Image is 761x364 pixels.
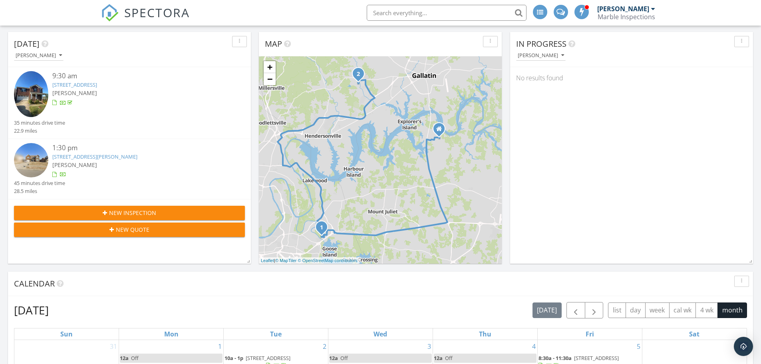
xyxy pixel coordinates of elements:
[439,129,444,133] div: 4006 Luchan Dr, Lebanon TN 37087
[598,13,655,21] div: Marble Inspections
[717,302,747,318] button: month
[585,302,604,318] button: Next month
[14,223,245,237] button: New Quote
[14,187,65,195] div: 28.5 miles
[264,73,276,85] a: Zoom out
[124,4,190,21] span: SPECTORA
[584,328,596,340] a: Friday
[264,61,276,73] a: Zoom in
[52,89,97,97] span: [PERSON_NAME]
[531,340,537,353] a: Go to September 4, 2025
[52,81,97,88] a: [STREET_ADDRESS]
[734,337,753,356] div: Open Intercom Messenger
[16,53,62,58] div: [PERSON_NAME]
[445,354,453,362] span: Off
[687,328,701,340] a: Saturday
[533,302,562,318] button: [DATE]
[574,354,619,362] span: [STREET_ADDRESS]
[116,225,149,234] span: New Quote
[516,38,566,49] span: In Progress
[265,38,282,49] span: Map
[14,119,65,127] div: 35 minutes drive time
[340,354,348,362] span: Off
[322,227,326,232] div: 2077 Hickory Brook Dr , Hermitage, TN 37076
[321,340,328,353] a: Go to September 2, 2025
[597,5,649,13] div: [PERSON_NAME]
[120,354,129,362] span: 12a
[109,209,156,217] span: New Inspection
[516,50,566,61] button: [PERSON_NAME]
[225,354,243,362] span: 10a - 1p
[275,258,297,263] a: © MapTiler
[518,53,564,58] div: [PERSON_NAME]
[510,67,753,89] div: No results found
[329,354,338,362] span: 12a
[108,340,119,353] a: Go to August 31, 2025
[14,50,64,61] button: [PERSON_NAME]
[14,278,55,289] span: Calendar
[695,302,718,318] button: 4 wk
[14,38,40,49] span: [DATE]
[52,143,226,153] div: 1:30 pm
[14,71,245,135] a: 9:30 am [STREET_ADDRESS] [PERSON_NAME] 35 minutes drive time 22.9 miles
[52,153,137,160] a: [STREET_ADDRESS][PERSON_NAME]
[298,258,358,263] a: © OpenStreetMap contributors
[14,302,49,318] h2: [DATE]
[52,161,97,169] span: [PERSON_NAME]
[434,354,443,362] span: 12a
[320,225,323,231] i: 1
[14,127,65,135] div: 22.9 miles
[477,328,493,340] a: Thursday
[14,143,48,177] img: streetview
[566,302,585,318] button: Previous month
[669,302,696,318] button: cal wk
[14,206,245,220] button: New Inspection
[358,74,363,78] div: 1087 Abberley Cir, Hendersonville, TN 37075
[635,340,642,353] a: Go to September 5, 2025
[101,4,119,22] img: The Best Home Inspection Software - Spectora
[52,71,226,81] div: 9:30 am
[261,258,274,263] a: Leaflet
[608,302,626,318] button: list
[645,302,670,318] button: week
[14,143,245,195] a: 1:30 pm [STREET_ADDRESS][PERSON_NAME] [PERSON_NAME] 45 minutes drive time 28.5 miles
[626,302,646,318] button: day
[163,328,180,340] a: Monday
[538,354,572,362] span: 8:30a - 11:30a
[357,72,360,77] i: 2
[217,340,223,353] a: Go to September 1, 2025
[372,328,389,340] a: Wednesday
[131,354,139,362] span: Off
[426,340,433,353] a: Go to September 3, 2025
[14,71,48,117] img: 9578928%2Fcover_photos%2FjhC1EpBstRglf9DKegME%2Fsmall.jpg
[14,179,65,187] div: 45 minutes drive time
[59,328,74,340] a: Sunday
[268,328,283,340] a: Tuesday
[367,5,527,21] input: Search everything...
[259,257,360,264] div: |
[101,11,190,28] a: SPECTORA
